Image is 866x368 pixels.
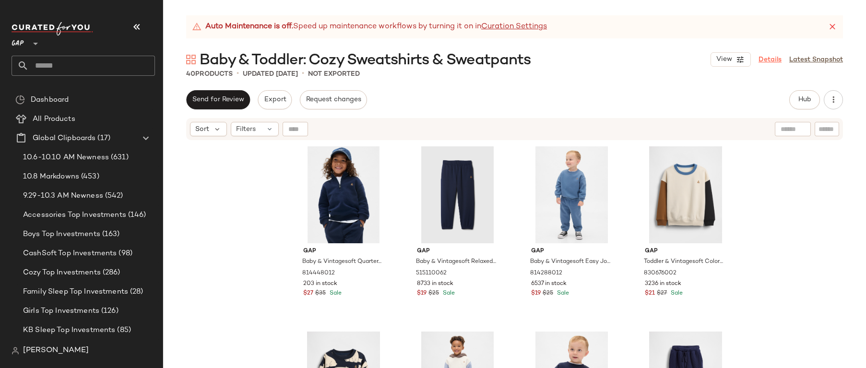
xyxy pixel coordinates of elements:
img: svg%3e [12,347,19,355]
span: $25 [428,289,439,298]
span: • [302,68,304,80]
a: Latest Snapshot [789,55,843,65]
span: (542) [103,190,123,202]
span: Gap [303,247,384,256]
span: (85) [115,325,131,336]
button: Export [258,90,292,109]
img: cn59913013.jpg [296,146,392,243]
span: Gap [531,247,612,256]
a: Details [759,55,782,65]
span: 10.8 Markdowns [23,171,79,182]
span: Toddler & Vintagesoft Colorblock Sweatshirt by Gap Neutral 4 Size 12-18 M [644,258,725,266]
span: (126) [99,306,119,317]
span: Dashboard [31,95,69,106]
span: $21 [645,289,655,298]
button: Send for Review [186,90,250,109]
a: Curation Settings [481,21,547,33]
span: 203 in stock [303,280,337,288]
span: (631) [109,152,129,163]
span: Gap [645,247,726,256]
span: (28) [128,286,143,297]
span: Girls Top Investments [23,306,99,317]
span: $19 [531,289,541,298]
span: Sale [328,290,342,297]
span: 8733 in stock [417,280,453,288]
span: Sale [441,290,455,297]
div: Speed up maintenance workflows by turning it on in [192,21,547,33]
span: • [237,68,239,80]
span: Hub [798,96,811,104]
img: cn60605475.jpg [637,146,734,243]
img: cfy_white_logo.C9jOOHJF.svg [12,22,93,36]
img: cn60285248.jpg [523,146,620,243]
span: Request changes [306,96,361,104]
span: $35 [315,289,326,298]
span: Cozy Top Investments [23,267,101,278]
span: Accessories Top Investments [23,210,126,221]
span: [PERSON_NAME] [23,345,89,356]
span: Global Clipboards [33,133,95,144]
span: Sale [555,290,569,297]
span: 40 [186,71,195,78]
span: (146) [126,210,146,221]
span: 6537 in stock [531,280,567,288]
button: Request changes [300,90,367,109]
span: $19 [417,289,427,298]
span: 830676002 [644,269,676,278]
span: Baby & Vintagesoft Quarter-Zip Pullover by Gap Blue Size 6-12 M [302,258,383,266]
span: Sort [195,124,209,134]
span: 515110062 [416,269,447,278]
span: 10.6-10.10 AM Newness [23,152,109,163]
button: View [711,52,751,67]
span: $25 [543,289,553,298]
div: Products [186,69,233,79]
span: Sale [669,290,683,297]
span: (98) [117,248,132,259]
img: cn56388789.jpg [409,146,506,243]
span: $27 [303,289,313,298]
span: 814448012 [302,269,335,278]
span: (163) [100,229,120,240]
span: GAP [12,33,24,50]
span: 9.29-10.3 AM Newness [23,190,103,202]
span: Send for Review [192,96,244,104]
p: Not Exported [308,69,360,79]
button: Hub [789,90,820,109]
strong: Auto Maintenance is off. [205,21,293,33]
span: CashSoft Top Investments [23,248,117,259]
span: 3236 in stock [645,280,681,288]
span: 814288012 [530,269,562,278]
span: Gap [417,247,498,256]
p: updated [DATE] [243,69,298,79]
span: Filters [236,124,256,134]
span: All Products [33,114,75,125]
img: svg%3e [186,55,196,64]
span: Baby & Toddler: Cozy Sweatshirts & Sweatpants [200,51,531,70]
span: (453) [79,171,99,182]
span: Family Sleep Top Investments [23,286,128,297]
span: KB Sleep Top Investments [23,325,115,336]
span: Export [263,96,286,104]
span: (286) [101,267,120,278]
span: (17) [95,133,110,144]
span: Baby & Vintagesoft Relaxed Joggers by Gap Navy Blue Size 6-12 M [416,258,497,266]
img: svg%3e [15,95,25,105]
span: Baby & Vintagesoft Easy Joggers by Gap Cornflower Blue Size 6-12 M [530,258,611,266]
span: View [716,56,732,63]
span: Boys Top Investments [23,229,100,240]
span: $27 [657,289,667,298]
